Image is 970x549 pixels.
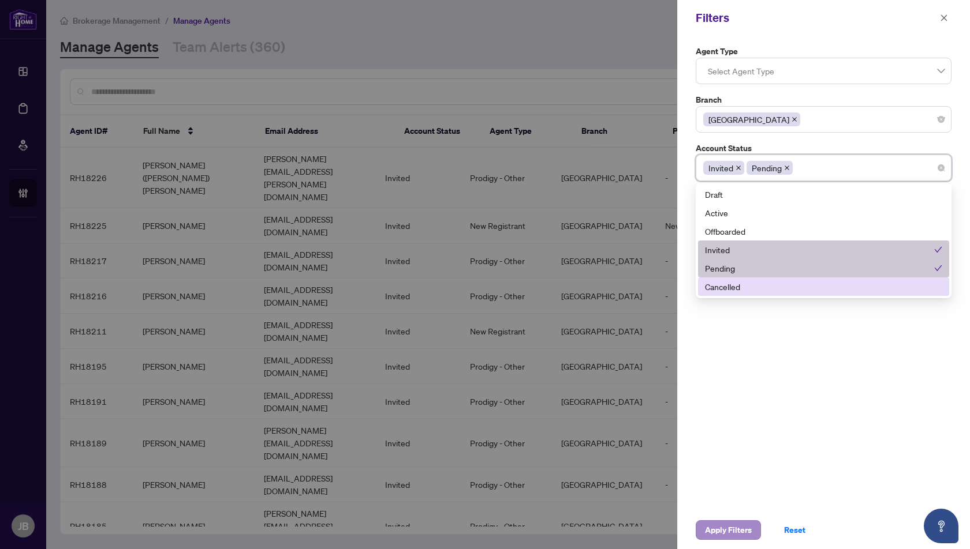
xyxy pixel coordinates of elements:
[705,262,934,274] div: Pending
[784,521,805,539] span: Reset
[792,116,797,122] span: close
[705,225,942,238] div: Offboarded
[736,165,741,171] span: close
[698,204,949,222] div: Active
[938,116,945,123] span: close-circle
[698,259,949,277] div: Pending
[698,277,949,296] div: Cancelled
[703,112,800,126] span: Mississauga
[705,243,934,256] div: Invited
[696,9,937,27] div: Filters
[708,113,789,126] span: [GEOGRAPHIC_DATA]
[708,161,733,174] span: Invited
[698,240,949,259] div: Invited
[775,520,815,540] button: Reset
[705,206,942,219] div: Active
[938,164,945,171] span: close-circle
[705,280,942,293] div: Cancelled
[703,161,744,175] span: Invited
[696,45,952,58] label: Agent Type
[696,520,761,540] button: Apply Filters
[752,161,782,174] span: Pending
[940,14,948,22] span: close
[696,142,952,155] label: Account Status
[924,509,958,543] button: Open asap
[705,521,752,539] span: Apply Filters
[934,246,942,254] span: check
[705,188,942,201] div: Draft
[696,93,952,106] label: Branch
[698,222,949,240] div: Offboarded
[934,264,942,272] span: check
[784,165,790,171] span: close
[747,161,793,175] span: Pending
[698,185,949,204] div: Draft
